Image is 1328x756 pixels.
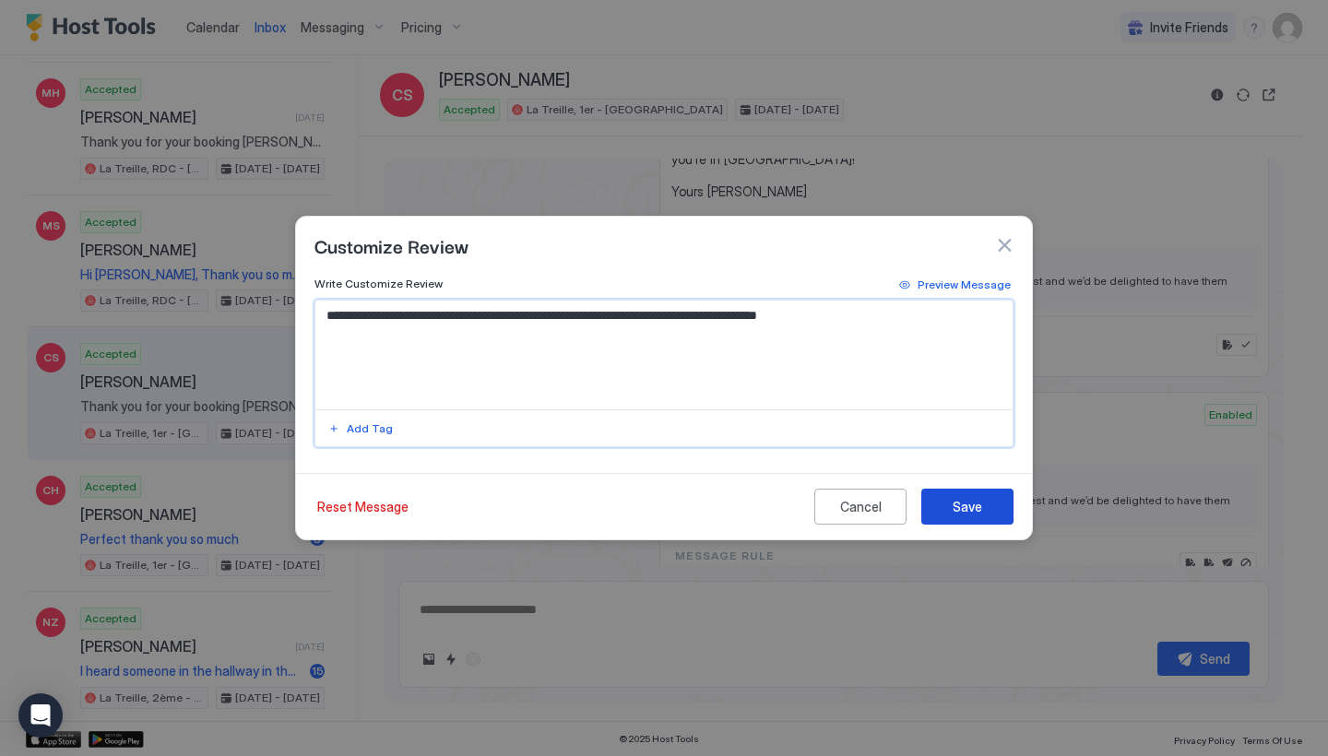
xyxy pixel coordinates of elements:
[315,301,1013,409] textarea: Input Field
[840,497,882,516] div: Cancel
[317,497,409,516] div: Reset Message
[18,693,63,738] div: Open Intercom Messenger
[918,277,1011,293] div: Preview Message
[814,489,907,525] button: Cancel
[314,489,411,525] button: Reset Message
[896,274,1014,296] button: Preview Message
[314,277,443,290] span: Write Customize Review
[326,418,396,440] button: Add Tag
[314,231,468,259] span: Customize Review
[953,497,982,516] div: Save
[347,420,393,437] div: Add Tag
[921,489,1014,525] button: Save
